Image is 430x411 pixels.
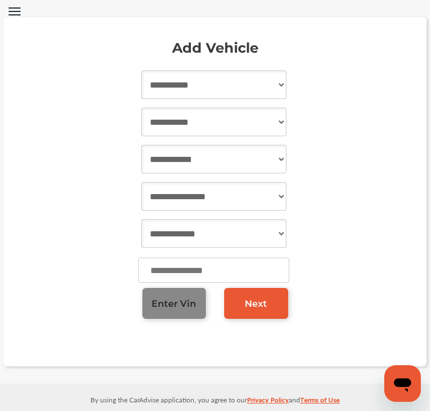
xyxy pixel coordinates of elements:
[9,7,21,16] button: Open Menu
[384,365,421,402] iframe: Button to launch messaging window
[300,393,340,411] a: Terms of Use
[247,393,289,411] a: Privacy Policy
[142,288,206,319] a: Enter Vin
[224,288,288,319] a: Next
[152,298,196,309] span: Enter Vin
[15,42,415,54] p: Add Vehicle
[245,298,267,309] span: Next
